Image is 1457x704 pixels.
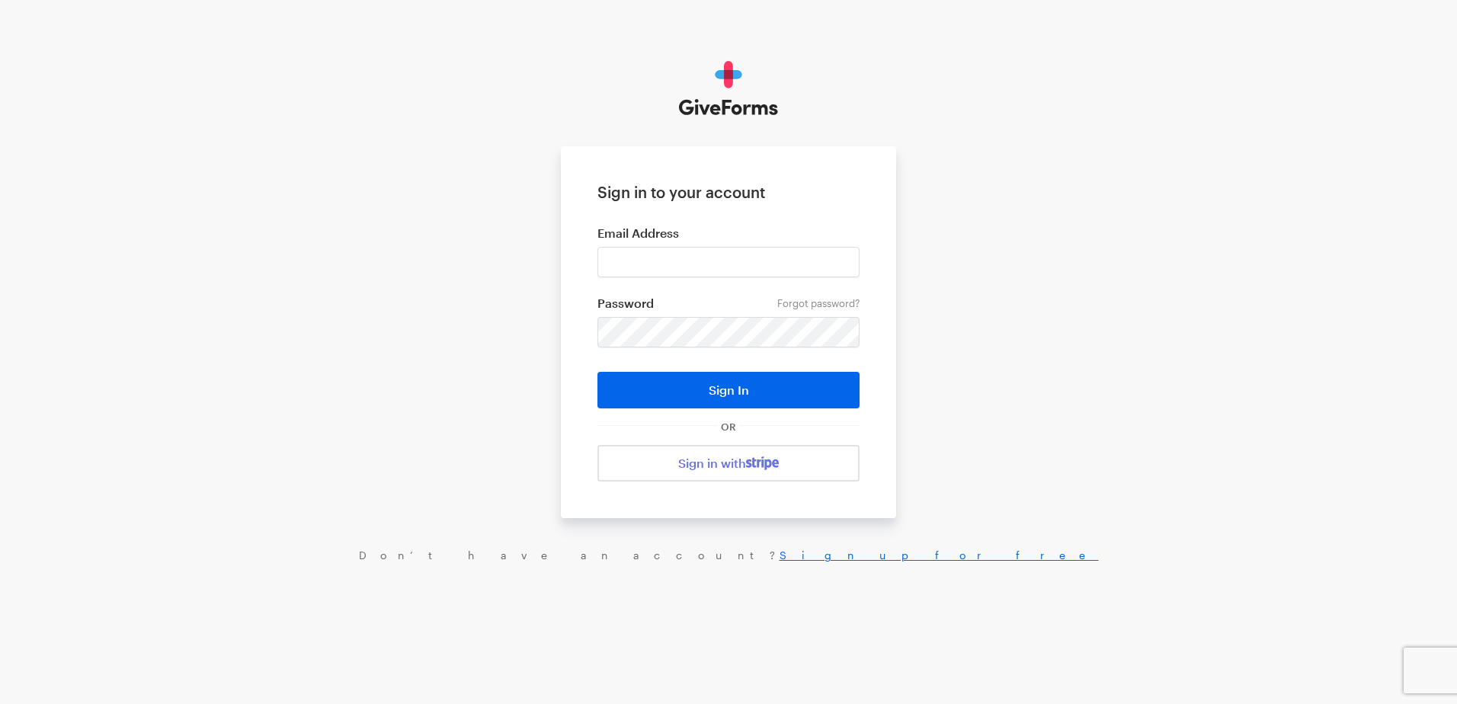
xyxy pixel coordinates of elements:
img: GiveForms [679,61,779,116]
a: Sign in with [597,445,860,482]
div: Don’t have an account? [15,549,1442,562]
label: Email Address [597,226,860,241]
img: stripe-07469f1003232ad58a8838275b02f7af1ac9ba95304e10fa954b414cd571f63b.svg [746,456,779,470]
h1: Sign in to your account [597,183,860,201]
label: Password [597,296,860,311]
a: Forgot password? [777,297,860,309]
a: Sign up for free [780,549,1099,562]
span: OR [718,421,739,433]
button: Sign In [597,372,860,408]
